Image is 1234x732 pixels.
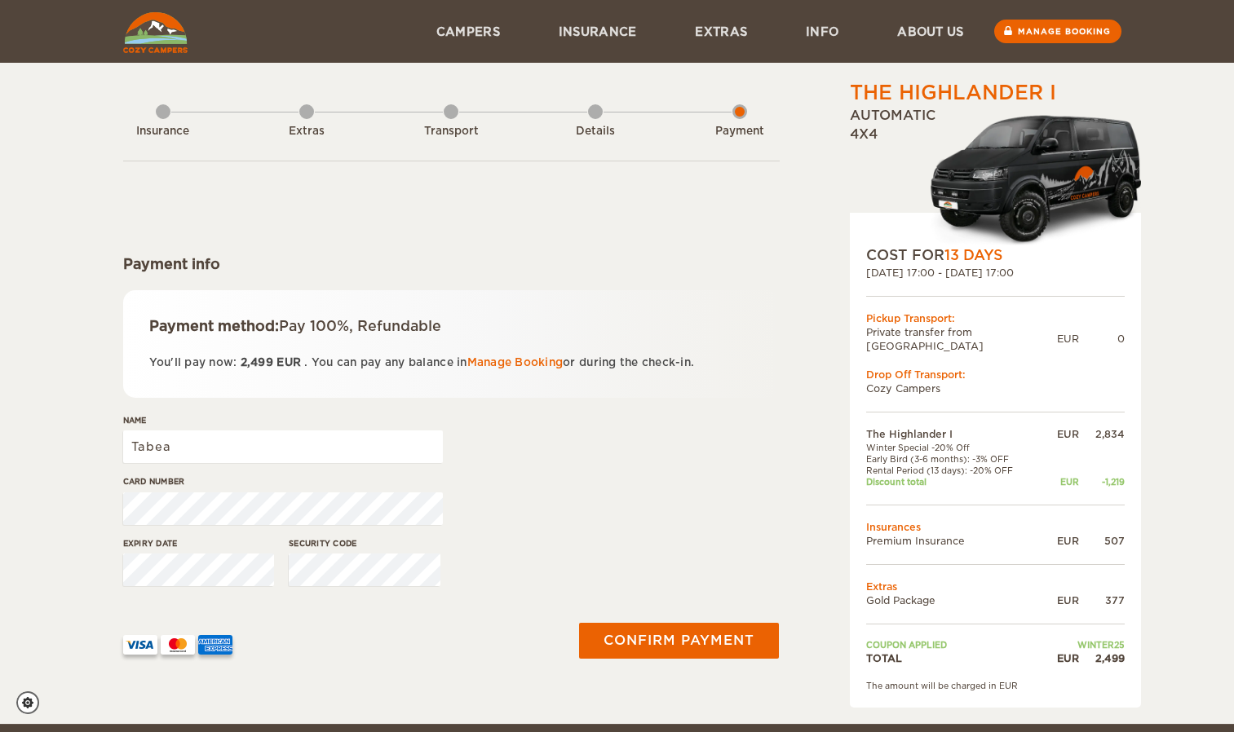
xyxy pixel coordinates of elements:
[123,635,157,655] img: VISA
[866,476,1043,487] td: Discount total
[467,356,564,368] a: Manage Booking
[551,124,640,139] div: Details
[866,639,1043,650] td: Coupon applied
[944,247,1002,263] span: 13 Days
[866,453,1043,465] td: Early Bird (3-6 months): -3% OFF
[279,318,441,334] span: Pay 100%, Refundable
[1079,427,1125,441] div: 2,834
[198,635,232,655] img: AMEX
[866,427,1043,441] td: The Highlander I
[241,356,273,368] span: 2,499
[866,266,1125,280] div: [DATE] 17:00 - [DATE] 17:00
[866,245,1125,265] div: COST FOR
[1057,332,1079,346] div: EUR
[123,475,443,487] label: Card number
[915,112,1141,245] img: Cozy-3.png
[1042,534,1078,548] div: EUR
[994,20,1121,43] a: Manage booking
[1042,476,1078,487] div: EUR
[866,465,1043,476] td: Rental Period (13 days): -20% OFF
[866,593,1043,607] td: Gold Package
[866,520,1125,534] td: Insurances
[866,311,1125,325] div: Pickup Transport:
[866,325,1057,353] td: Private transfer from [GEOGRAPHIC_DATA]
[866,381,1125,395] td: Cozy Campers
[866,580,1125,593] td: Extras
[149,353,754,372] p: You'll pay now: . You can pay any balance in or during the check-in.
[16,691,50,714] a: Cookie settings
[1079,534,1125,548] div: 507
[149,316,754,336] div: Payment method:
[1079,593,1125,607] div: 377
[866,534,1043,548] td: Premium Insurance
[118,124,208,139] div: Insurance
[289,537,440,549] label: Security code
[866,680,1125,691] div: The amount will be charged in EUR
[1079,651,1125,665] div: 2,499
[695,124,785,139] div: Payment
[406,124,496,139] div: Transport
[850,79,1056,107] div: The Highlander I
[1079,332,1125,346] div: 0
[1042,651,1078,665] div: EUR
[161,635,195,655] img: mastercard
[1042,639,1124,650] td: WINTER25
[123,254,780,274] div: Payment info
[276,356,301,368] span: EUR
[262,124,352,139] div: Extras
[850,107,1141,245] div: Automatic 4x4
[866,651,1043,665] td: TOTAL
[866,442,1043,453] td: Winter Special -20% Off
[1042,593,1078,607] div: EUR
[123,537,275,549] label: Expiry date
[579,623,779,659] button: Confirm payment
[123,414,443,426] label: Name
[1079,476,1125,487] div: -1,219
[866,368,1125,381] div: Drop Off Transport:
[1042,427,1078,441] div: EUR
[123,12,188,53] img: Cozy Campers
